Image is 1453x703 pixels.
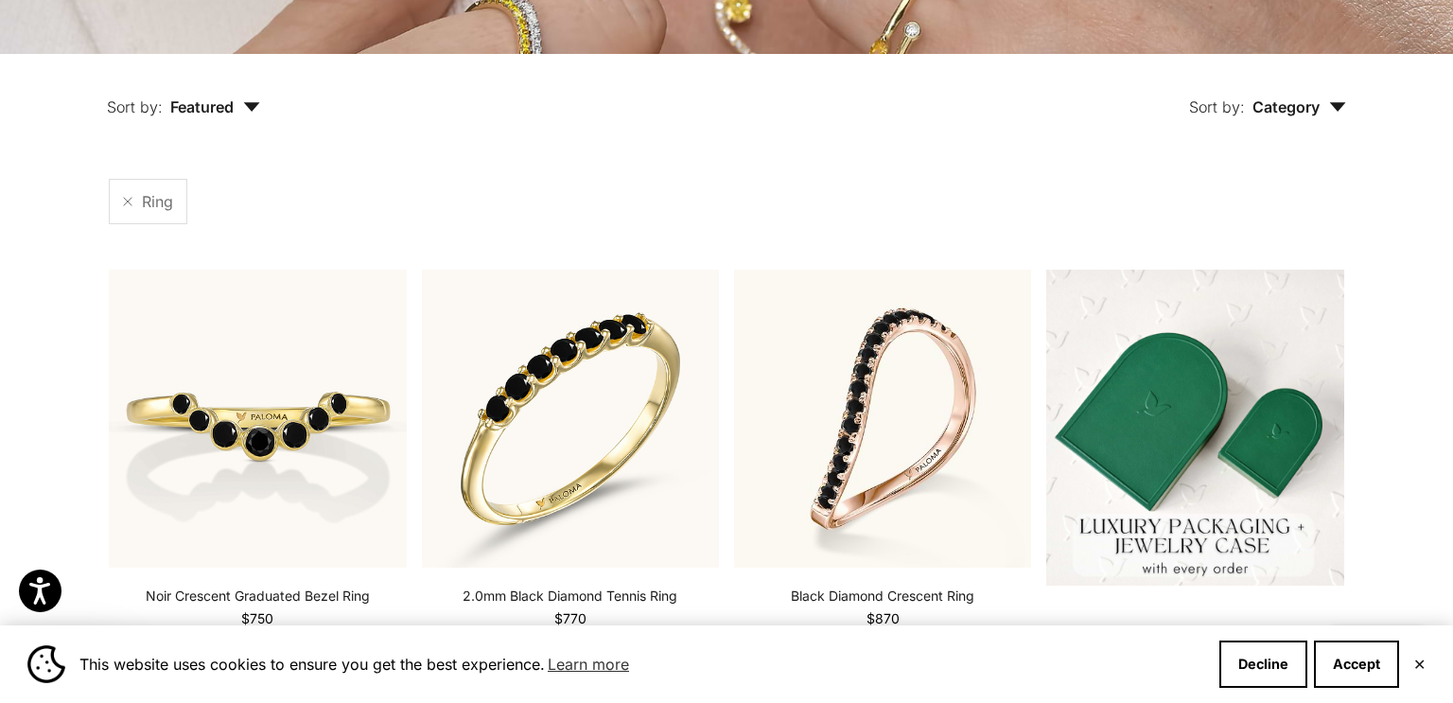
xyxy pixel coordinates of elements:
[123,197,132,206] a: Remove filter "Ring"
[422,270,719,567] img: 2.0mm Black Diamond Tennis Ring
[554,609,586,628] sale-price: $770
[146,587,370,606] a: Noir Crescent Graduated Bezel Ring
[1146,54,1390,133] button: Sort by: Category
[142,189,173,214] span: Ring
[867,609,900,628] sale-price: $870
[791,587,974,606] a: Black Diamond Crescent Ring
[1219,641,1307,688] button: Decline
[109,270,406,567] img: #YellowGold
[1189,97,1245,116] span: Sort by:
[79,650,1204,678] span: This website uses cookies to ensure you get the best experience.
[1252,97,1346,116] span: Category
[107,97,163,116] span: Sort by:
[170,97,260,116] span: Featured
[734,270,1031,567] img: #RoseGold
[1046,270,1343,586] img: 1_efe35f54-c1b6-4cae-852f-b2bb124dc37f.png
[545,650,632,678] a: Learn more
[27,645,65,683] img: Cookie banner
[241,609,273,628] sale-price: $750
[1413,659,1426,670] button: Close
[63,54,304,133] button: Sort by: Featured
[1314,641,1399,688] button: Accept
[463,587,677,606] a: 2.0mm Black Diamond Tennis Ring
